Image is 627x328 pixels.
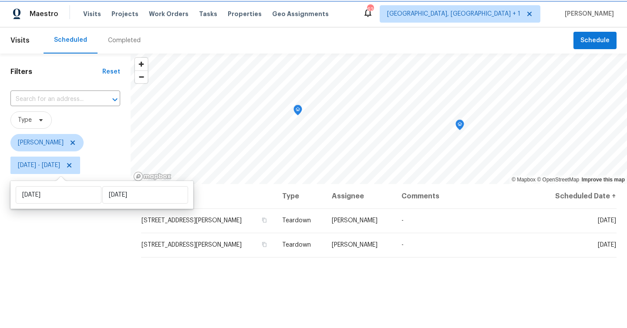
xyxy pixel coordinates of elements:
[54,36,87,44] div: Scheduled
[582,177,625,183] a: Improve this map
[133,171,172,181] a: Mapbox homepage
[387,10,520,18] span: [GEOGRAPHIC_DATA], [GEOGRAPHIC_DATA] + 1
[598,218,616,224] span: [DATE]
[131,54,627,184] canvas: Map
[18,138,64,147] span: [PERSON_NAME]
[135,70,148,83] button: Zoom out
[332,242,378,248] span: [PERSON_NAME]
[275,184,325,208] th: Type
[18,116,32,124] span: Type
[142,218,242,224] span: [STREET_ADDRESS][PERSON_NAME]
[83,10,101,18] span: Visits
[18,161,60,170] span: [DATE] - [DATE]
[109,94,121,106] button: Open
[561,10,614,18] span: [PERSON_NAME]
[537,177,579,183] a: OpenStreetMap
[199,11,217,17] span: Tasks
[108,36,141,45] div: Completed
[367,5,373,14] div: 62
[282,242,311,248] span: Teardown
[16,186,101,204] input: Start date
[111,10,138,18] span: Projects
[401,218,404,224] span: -
[282,218,311,224] span: Teardown
[598,242,616,248] span: [DATE]
[537,184,617,208] th: Scheduled Date ↑
[455,120,464,133] div: Map marker
[573,32,617,50] button: Schedule
[228,10,262,18] span: Properties
[30,10,58,18] span: Maestro
[394,184,537,208] th: Comments
[260,216,268,224] button: Copy Address
[512,177,536,183] a: Mapbox
[135,58,148,70] button: Zoom in
[293,105,302,118] div: Map marker
[141,184,275,208] th: Address
[102,186,188,204] input: End date
[10,93,96,106] input: Search for an address...
[332,218,378,224] span: [PERSON_NAME]
[102,67,120,76] div: Reset
[142,242,242,248] span: [STREET_ADDRESS][PERSON_NAME]
[149,10,189,18] span: Work Orders
[401,242,404,248] span: -
[272,10,329,18] span: Geo Assignments
[10,67,102,76] h1: Filters
[10,31,30,50] span: Visits
[325,184,394,208] th: Assignee
[260,241,268,248] button: Copy Address
[580,35,610,46] span: Schedule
